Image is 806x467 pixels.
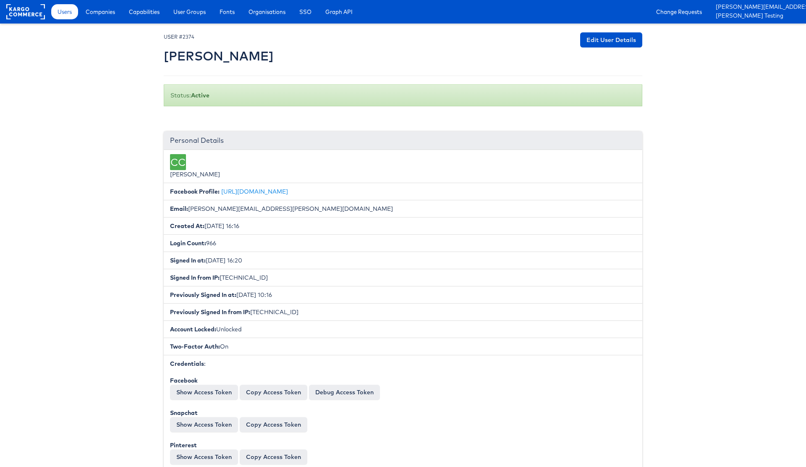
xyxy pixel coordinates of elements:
b: Previously Signed In at: [170,291,236,299]
a: Fonts [213,4,241,19]
span: SSO [299,8,311,16]
a: Edit User Details [580,32,642,47]
div: Personal Details [164,131,642,150]
b: Previously Signed In from IP: [170,308,250,316]
span: Companies [86,8,115,16]
a: User Groups [167,4,212,19]
a: Change Requests [650,4,708,19]
b: Facebook Profile: [170,188,220,195]
a: [PERSON_NAME] Testing [716,12,800,21]
b: Active [191,92,209,99]
li: [PERSON_NAME] [164,150,642,183]
li: Unlocked [164,320,642,338]
a: Companies [79,4,121,19]
a: [URL][DOMAIN_NAME] [221,188,288,195]
a: Graph API [319,4,359,19]
button: Show Access Token [170,417,238,432]
b: Login Count: [170,239,206,247]
b: Facebook [170,377,198,384]
a: [PERSON_NAME][EMAIL_ADDRESS][PERSON_NAME][DOMAIN_NAME] [716,3,800,12]
div: Status: [164,84,642,106]
a: SSO [293,4,318,19]
li: 966 [164,234,642,252]
b: Snapchat [170,409,198,417]
a: Users [51,4,78,19]
span: Users [58,8,72,16]
span: User Groups [173,8,206,16]
li: [DATE] 10:16 [164,286,642,304]
h2: [PERSON_NAME] [164,49,274,63]
b: Two-Factor Auth: [170,343,220,350]
b: Email: [170,205,188,213]
b: Pinterest [170,441,197,449]
li: [PERSON_NAME][EMAIL_ADDRESS][PERSON_NAME][DOMAIN_NAME] [164,200,642,218]
button: Copy Access Token [240,417,307,432]
b: Created At: [170,222,204,230]
li: On [164,338,642,355]
span: Capabilities [129,8,160,16]
a: Capabilities [123,4,166,19]
li: [TECHNICAL_ID] [164,269,642,286]
button: Copy Access Token [240,449,307,464]
li: [DATE] 16:16 [164,217,642,235]
button: Show Access Token [170,449,238,464]
button: Show Access Token [170,385,238,400]
b: Account Locked: [170,325,216,333]
span: Graph API [325,8,353,16]
a: Organisations [242,4,292,19]
b: Credentials [170,360,204,367]
span: Organisations [249,8,285,16]
li: [DATE] 16:20 [164,252,642,269]
span: Fonts [220,8,235,16]
li: [TECHNICAL_ID] [164,303,642,321]
a: Debug Access Token [309,385,380,400]
button: Copy Access Token [240,385,307,400]
b: Signed In at: [170,257,206,264]
div: CC [170,154,186,170]
small: USER #2374 [164,34,194,40]
b: Signed In from IP: [170,274,220,281]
